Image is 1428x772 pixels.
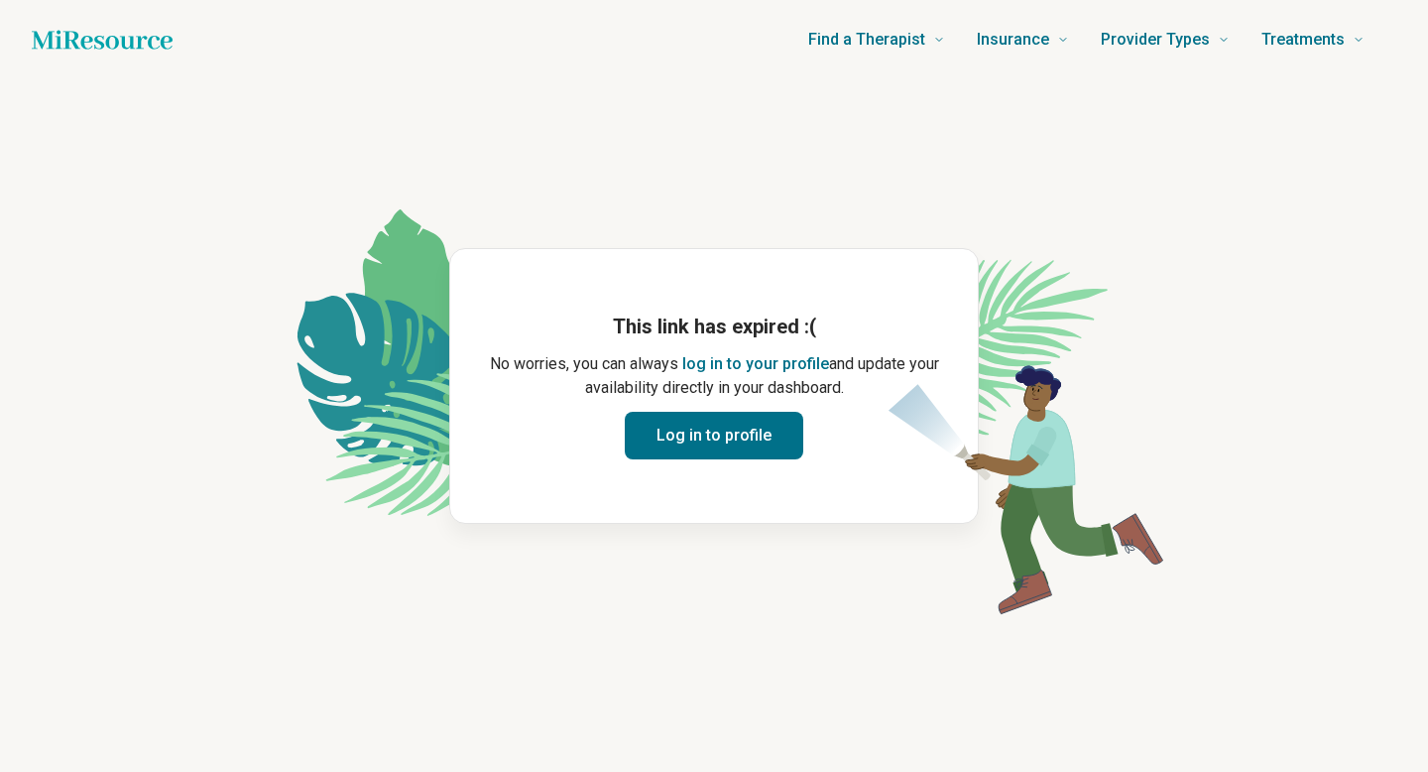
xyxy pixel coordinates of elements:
span: Treatments [1261,26,1345,54]
span: Provider Types [1101,26,1210,54]
span: Find a Therapist [808,26,925,54]
button: Log in to profile [625,412,803,459]
span: Insurance [977,26,1049,54]
a: Home page [32,20,173,60]
h1: This link has expired :( [482,313,946,340]
button: log in to your profile [682,352,829,376]
p: No worries, you can always and update your availability directly in your dashboard. [482,352,946,400]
